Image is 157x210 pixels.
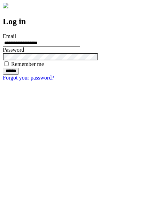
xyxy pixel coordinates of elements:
label: Email [3,33,16,39]
label: Password [3,47,24,53]
h2: Log in [3,17,154,26]
a: Forgot your password? [3,75,54,81]
label: Remember me [11,61,44,67]
img: logo-4e3dc11c47720685a147b03b5a06dd966a58ff35d612b21f08c02c0306f2b779.png [3,3,8,8]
